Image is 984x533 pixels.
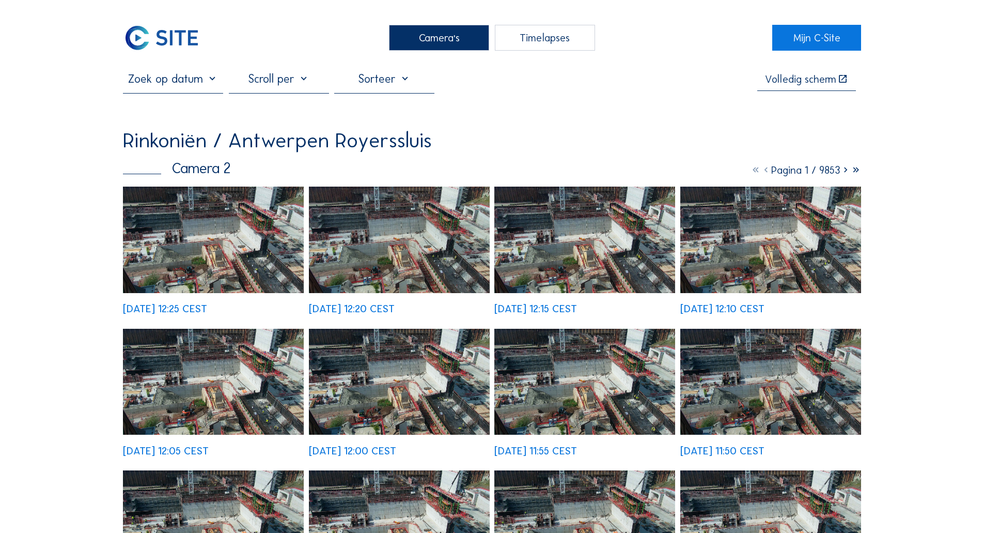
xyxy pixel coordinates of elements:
div: [DATE] 12:00 CEST [309,446,396,456]
div: [DATE] 12:15 CEST [494,303,577,314]
div: [DATE] 12:25 CEST [123,303,207,314]
input: Zoek op datum 󰅀 [123,72,223,86]
div: [DATE] 12:10 CEST [680,303,764,314]
div: [DATE] 11:55 CEST [494,446,577,456]
div: Volledig scherm [765,74,836,84]
div: Rinkoniën / Antwerpen Royerssluis [123,130,432,151]
img: image_52538399 [309,329,490,435]
div: [DATE] 12:05 CEST [123,446,209,456]
div: Camera 2 [123,161,231,175]
img: C-SITE Logo [123,25,200,51]
a: C-SITE Logo [123,25,211,51]
div: [DATE] 11:50 CEST [680,446,764,456]
img: image_52538323 [494,329,675,435]
span: Pagina 1 / 9853 [771,164,840,176]
img: image_52538725 [680,187,861,293]
div: Camera's [389,25,489,51]
a: Mijn C-Site [772,25,861,51]
img: image_52538566 [123,329,304,435]
img: image_52538186 [680,329,861,435]
div: Timelapses [495,25,595,51]
div: [DATE] 12:20 CEST [309,303,395,314]
img: image_52538937 [309,187,490,293]
img: image_52538793 [494,187,675,293]
img: image_52539093 [123,187,304,293]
